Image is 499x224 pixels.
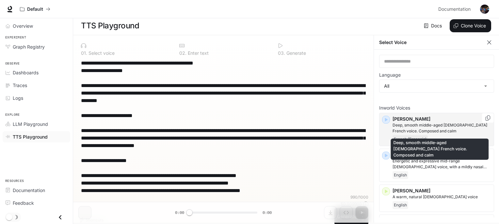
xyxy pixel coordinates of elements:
button: Clone Voice [450,19,491,32]
span: TTS Playground [13,133,48,140]
p: $ 0.009900 [341,201,362,207]
p: 990 / 1000 [350,194,368,200]
p: 0 3 . [278,51,285,55]
span: Dark mode toggle [6,213,12,220]
span: English [393,201,408,209]
p: Generate [285,51,306,55]
p: A warm, natural female voice [393,194,491,200]
span: Graph Registry [13,43,45,50]
p: Asuka [393,217,491,224]
a: Traces [3,80,70,91]
div: All [379,80,494,92]
span: LLM Playground [13,121,48,127]
a: Dashboards [3,67,70,78]
span: Documentation [438,5,471,13]
p: [PERSON_NAME] [393,187,491,194]
p: Select voice [87,51,115,55]
span: Dashboards [13,69,39,76]
a: Overview [3,20,70,32]
p: Language [379,73,401,77]
button: Copy Voice ID [485,115,491,121]
p: 0 1 . [81,51,87,55]
a: Docs [423,19,444,32]
img: User avatar [480,5,489,14]
p: ⏎ [359,211,366,222]
a: TTS Playground [3,131,70,142]
span: Documentation [13,187,45,194]
p: Deep, smooth middle-aged male French voice. Composed and calm [393,122,491,134]
p: [PERSON_NAME] [393,116,491,122]
a: Documentation [3,185,70,196]
h1: TTS Playground [81,19,139,32]
a: Logs [3,92,70,104]
a: Graph Registry [3,41,70,52]
p: CTRL + [359,211,366,218]
span: English [393,171,408,179]
span: Logs [13,95,23,101]
p: Inworld Voices [379,106,494,110]
p: Enter text [186,51,209,55]
p: Energetic and expressive mid-range male voice, with a mildly nasal quality [393,158,491,170]
a: LLM Playground [3,118,70,130]
a: Feedback [3,197,70,209]
span: Feedback [13,200,34,206]
span: Traces [13,82,27,89]
a: Documentation [436,3,475,16]
button: All workspaces [17,3,53,16]
p: Default [27,7,43,12]
button: User avatar [478,3,491,16]
button: Close drawer [53,211,68,224]
p: 0 2 . [179,51,186,55]
div: Deep, smooth middle-aged [DEMOGRAPHIC_DATA] French voice. Composed and calm [391,139,489,160]
span: Overview [13,22,33,29]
